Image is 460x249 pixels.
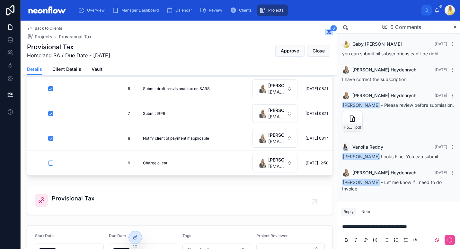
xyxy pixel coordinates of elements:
span: [DATE] [435,41,447,46]
button: Approve [275,45,305,57]
span: Submit IRP6 [143,111,165,116]
span: .pdf [354,125,361,130]
img: App logo [26,5,68,15]
span: [DATE] [435,67,447,72]
span: I have correct the subscription. [342,77,408,82]
span: [EMAIL_ADDRESS][DOMAIN_NAME] [268,114,284,120]
span: Details [27,66,42,72]
span: Notify client of payment if applicable [143,136,209,141]
span: Projects [35,33,52,40]
span: [PERSON_NAME] [342,102,380,108]
span: [DATE] 08:11 [305,111,328,116]
a: Provisional Tax [59,33,92,40]
button: Select Button [252,154,297,172]
span: Provisional Tax [52,194,94,203]
span: Overview [87,8,105,13]
span: [PERSON_NAME] Heydenrych [352,92,416,99]
span: Clients [239,8,252,13]
span: Tags [182,233,191,238]
span: [EMAIL_ADDRESS][DOMAIN_NAME] [268,89,284,95]
span: [PERSON_NAME] Heydenrych [352,170,416,176]
span: Client Details [52,66,81,72]
a: Review [198,5,227,16]
button: Note [359,208,373,216]
a: Manager Dashboard [111,5,163,16]
span: 6 Comments [390,23,421,31]
span: 9 [95,161,130,166]
button: Select Button [252,129,297,148]
span: - Please review before submission. [342,102,454,108]
a: Details [27,63,42,76]
span: Homeland SA / Due Date - [DATE] [27,51,110,59]
button: Close [307,45,330,57]
button: 6 [325,29,333,37]
span: [PERSON_NAME] [268,82,284,89]
span: [DATE] [435,93,447,98]
span: Vault [92,66,102,72]
span: Close [313,48,325,54]
button: Select Button [252,79,297,98]
a: Projects [257,5,288,16]
span: you can submit nil subscriptions can't be right [342,51,439,56]
span: [DATE] [435,170,447,175]
span: - Let me know if I need to do Invoice. [342,180,442,191]
a: Vault [92,63,102,76]
h1: Provisional Tax [27,42,110,51]
a: Client Details [52,63,81,76]
span: 8 [95,136,130,141]
span: Projects [268,8,283,13]
span: Charge client [143,161,167,166]
span: Gaby [PERSON_NAME] [352,41,402,47]
span: Start Date [35,233,54,238]
span: Back to Clients [35,26,62,31]
div: scrollable content [73,3,421,17]
span: Submit draft provisional tax on SARS [143,86,210,91]
span: Project Reviewer [256,233,288,238]
a: Clients [228,5,256,16]
span: 6 [330,25,337,32]
span: Review [209,8,222,13]
span: Looks Fine, You can submit [342,154,438,159]
span: [PERSON_NAME] [268,157,284,163]
a: Overview [76,5,109,16]
button: Reply [341,208,356,216]
span: [PERSON_NAME] [342,179,380,186]
span: [PERSON_NAME] [268,132,284,138]
a: Back to Clients [27,26,62,31]
button: Select Button [252,104,297,123]
span: [DATE] [435,144,447,149]
span: 5 [95,86,130,91]
span: Calendar [175,8,192,13]
span: Manager Dashboard [121,8,159,13]
span: Homeland-SA---IRP6-Draft-20250811 [344,125,354,130]
a: Calendar [164,5,197,16]
span: [PERSON_NAME] [342,153,380,160]
span: [PERSON_NAME] Heydenrych [352,67,416,73]
span: [DATE] 12:50 [305,161,329,166]
a: Projects [27,33,52,40]
span: [EMAIL_ADDRESS][DOMAIN_NAME] [268,138,284,145]
span: Due Date [109,233,126,238]
span: [DATE] 08:14 [305,136,329,141]
span: Approve [281,48,299,54]
span: [DATE] 08:11 [305,86,328,91]
span: 7 [95,111,130,116]
a: Provisional Tax [27,186,332,215]
div: Note [361,209,370,214]
span: [EMAIL_ADDRESS][DOMAIN_NAME] [268,163,284,170]
span: [PERSON_NAME] [268,107,284,114]
span: Vanolia Reddy [352,144,383,150]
